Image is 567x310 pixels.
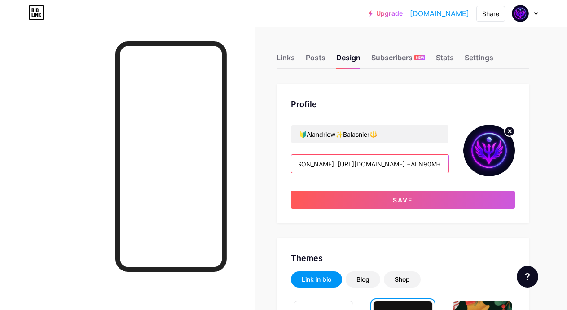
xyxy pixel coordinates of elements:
div: Link in bio [302,275,331,284]
div: Themes [291,252,515,264]
div: Profile [291,98,515,110]
div: Links [277,52,295,68]
img: Allam Prock [512,5,529,22]
a: [DOMAIN_NAME] [410,8,469,19]
div: Stats [436,52,454,68]
div: Settings [465,52,493,68]
span: NEW [416,55,424,60]
img: Allam Prock [463,125,515,176]
div: Shop [395,275,410,284]
div: Subscribers [371,52,425,68]
input: Bio [291,155,448,173]
div: Design [336,52,360,68]
div: Posts [306,52,325,68]
input: Name [291,125,448,143]
span: Save [393,196,413,204]
a: Upgrade [369,10,403,17]
div: Share [482,9,499,18]
div: Blog [356,275,369,284]
button: Save [291,191,515,209]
